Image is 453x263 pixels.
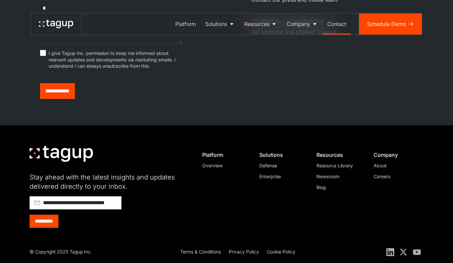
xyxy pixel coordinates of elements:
a: Resource Library [316,162,361,169]
a: Terms & Conditions [180,248,221,256]
a: Privacy Policy [229,248,259,256]
div: © Copyright 2025 Tagup Inc. [30,248,92,255]
a: Company [282,13,323,35]
a: Careers [374,173,418,180]
div: Solutions [259,152,304,158]
a: Resources [240,13,282,35]
div: Cookie Policy [267,248,295,255]
a: Contact [323,13,351,35]
div: Company [374,152,418,158]
form: Footer - Early Access [30,196,187,228]
div: Privacy Policy [229,248,259,255]
a: Solutions [201,13,240,35]
a: Platform [171,13,201,35]
a: Schedule Demo [359,13,422,35]
a: Cookie Policy [267,248,295,256]
div: Contact [327,20,346,28]
div: Solutions [205,20,227,28]
div: Platform [202,152,247,158]
div: Stay ahead with the latest insights and updates delivered directly to your inbox. [30,173,187,191]
a: About [374,162,418,169]
div: Platform [175,20,196,28]
a: Blog [316,184,361,191]
a: Defense [259,162,304,169]
span: I give Tagup Inc. permission to keep me informed about relevant updates and developments via mark... [49,50,182,69]
div: Schedule Demo [367,20,406,28]
a: Newsroom [316,173,361,180]
a: Enterprise [259,173,304,180]
div: Resources [244,20,270,28]
div: Resources [316,152,361,158]
div: Company [287,20,310,28]
a: Overview [202,162,247,169]
div: Terms & Conditions [180,248,221,255]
